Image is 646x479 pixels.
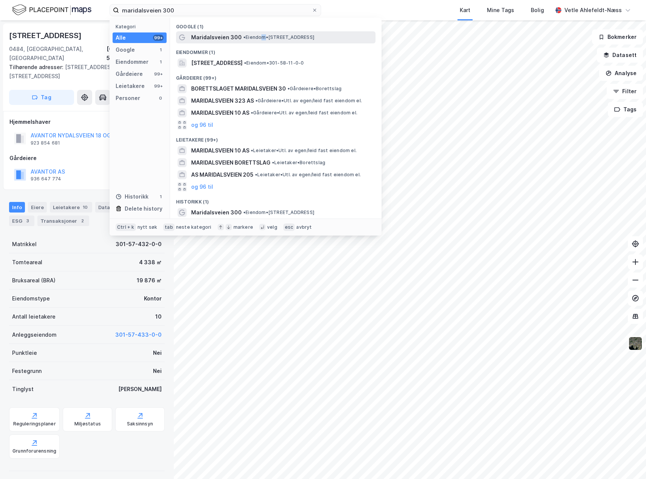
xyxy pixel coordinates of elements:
div: 4 338 ㎡ [139,258,162,267]
div: Reguleringsplaner [13,421,56,427]
span: • [287,86,290,91]
button: Datasett [597,48,643,63]
div: Vetle Ahlefeldt-Næss [564,6,622,15]
div: 923 854 681 [31,140,60,146]
div: tab [163,223,175,231]
span: Eiendom • [STREET_ADDRESS] [243,34,314,40]
span: Gårdeiere • Utl. av egen/leid fast eiendom el. [251,110,357,116]
span: [STREET_ADDRESS] [191,59,243,68]
div: Gårdeiere [9,154,164,163]
button: og 96 til [191,182,213,191]
div: Nei [153,367,162,376]
button: Tags [608,102,643,117]
div: Grunnforurensning [12,448,56,454]
div: Mine Tags [487,6,514,15]
div: [STREET_ADDRESS] [9,29,83,42]
div: Eiendommer (1) [170,43,382,57]
button: 301-57-433-0-0 [115,330,162,339]
div: 301-57-432-0-0 [116,240,162,249]
div: Leietakere [116,82,145,91]
span: Gårdeiere • Utl. av egen/leid fast eiendom el. [255,98,362,104]
span: MARIDALSVEIEN 323 AS [191,96,254,105]
div: Leietakere (99+) [170,131,382,145]
div: Transaksjoner [37,216,89,226]
div: [GEOGRAPHIC_DATA], 57/432 [107,45,165,63]
div: 1 [158,47,164,53]
div: Eiendommer [116,57,148,66]
div: Alle [116,33,126,42]
input: Søk på adresse, matrikkel, gårdeiere, leietakere eller personer [119,5,312,16]
div: Eiendomstype [12,294,50,303]
div: Bruksareal (BRA) [12,276,56,285]
div: ESG [9,216,34,226]
div: 99+ [153,71,164,77]
span: BORETTSLAGET MARIDALSVEIEN 30 [191,84,286,93]
div: Hjemmelshaver [9,117,164,126]
button: og 96 til [191,120,213,129]
div: Saksinnsyn [127,421,153,427]
div: markere [233,224,253,230]
div: 0 [158,95,164,101]
span: • [243,209,246,215]
span: • [255,172,257,177]
div: 3 [24,217,31,225]
div: Datasett [95,202,133,213]
div: esc [283,223,295,231]
div: Leietakere [50,202,92,213]
div: Personer [116,94,140,103]
div: [STREET_ADDRESS], [STREET_ADDRESS] [9,63,159,81]
span: Leietaker • Utl. av egen/leid fast eiendom el. [255,172,361,178]
span: • [243,34,246,40]
span: • [272,160,274,165]
div: 99+ [153,83,164,89]
div: 1 [158,59,164,65]
button: Analyse [599,66,643,81]
span: • [251,148,253,153]
div: Kontrollprogram for chat [608,443,646,479]
div: 99+ [153,35,164,41]
div: Google (1) [170,18,382,31]
div: Matrikkel [12,240,37,249]
div: Tomteareal [12,258,42,267]
div: Kategori [116,24,167,29]
div: 936 647 774 [31,176,61,182]
img: logo.f888ab2527a4732fd821a326f86c7f29.svg [12,3,91,17]
img: 9k= [628,336,643,351]
div: 2 [79,217,86,225]
div: Eiere [28,202,47,213]
div: Ctrl + k [116,223,136,231]
div: 0484, [GEOGRAPHIC_DATA], [GEOGRAPHIC_DATA] [9,45,107,63]
span: MARIDALSVEIEN BORETTSLAG [191,158,270,167]
span: Leietaker • Borettslag [272,160,325,166]
span: • [244,60,246,66]
div: Punktleie [12,348,37,357]
button: Tag [9,90,74,105]
span: Eiendom • [STREET_ADDRESS] [243,209,314,216]
div: velg [267,224,277,230]
div: Antall leietakere [12,312,56,321]
span: Maridalsveien 300 [191,33,242,42]
span: Maridalsveien 300 [191,208,242,217]
div: Historikk (1) [170,193,382,206]
div: Google [116,45,135,54]
button: Bokmerker [592,29,643,45]
span: Leietaker • Utl. av egen/leid fast eiendom el. [251,148,357,154]
div: 19 876 ㎡ [137,276,162,285]
div: 1 [158,194,164,200]
div: Gårdeiere [116,69,143,79]
div: 10 [81,203,89,211]
div: neste kategori [176,224,212,230]
span: Gårdeiere • Borettslag [287,86,342,92]
div: Kart [460,6,470,15]
span: Tilhørende adresser: [9,64,65,70]
div: [PERSON_NAME] [118,385,162,394]
div: Anleggseiendom [12,330,57,339]
iframe: Chat Widget [608,443,646,479]
span: AS MARIDALSVEIEN 205 [191,170,253,179]
span: • [255,98,258,103]
div: Gårdeiere (99+) [170,69,382,83]
div: Bolig [531,6,544,15]
div: Nei [153,348,162,357]
span: Eiendom • 301-58-11-0-0 [244,60,304,66]
span: MARIDALSVEIEN 10 AS [191,108,249,117]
